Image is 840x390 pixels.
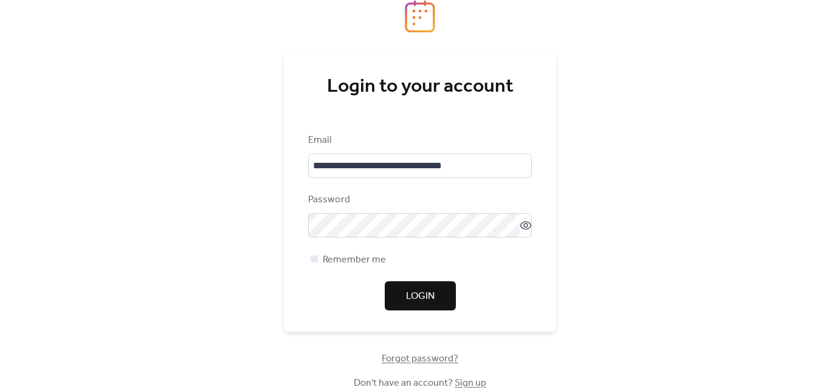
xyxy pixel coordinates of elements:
div: Email [308,133,529,148]
div: Password [308,193,529,207]
span: Remember me [323,253,386,267]
button: Login [385,281,456,310]
span: Login [406,289,435,304]
a: Forgot password? [382,355,458,362]
span: Forgot password? [382,352,458,366]
div: Login to your account [308,75,532,99]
